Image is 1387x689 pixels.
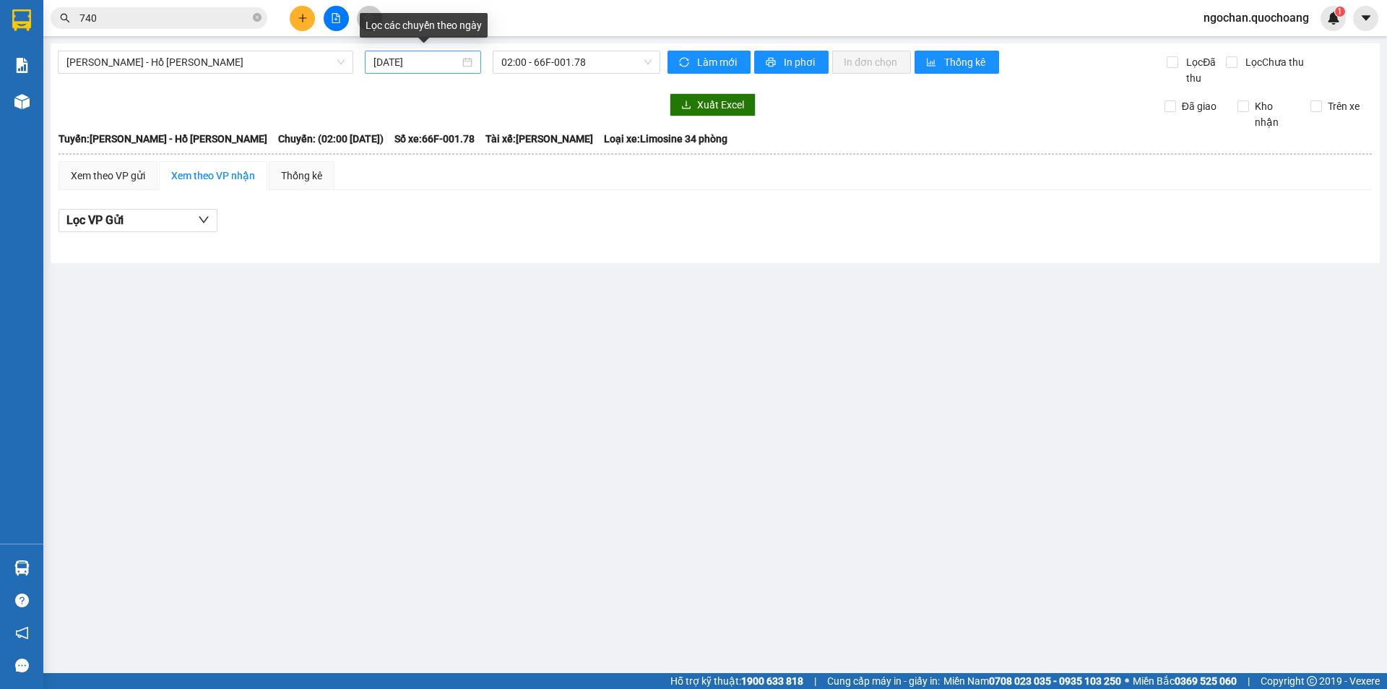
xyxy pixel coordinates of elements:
span: close-circle [253,13,262,22]
span: ⚪️ [1125,678,1129,684]
span: close-circle [253,12,262,25]
span: question-circle [15,594,29,607]
button: In đơn chọn [832,51,911,74]
span: | [1248,673,1250,689]
button: aim [357,6,382,31]
span: Miền Bắc [1133,673,1237,689]
button: syncLàm mới [667,51,751,74]
span: Cao Lãnh - Hồ Chí Minh [66,51,345,73]
span: plus [298,13,308,23]
span: Chuyến: (02:00 [DATE]) [278,131,384,147]
span: bar-chart [926,57,938,69]
span: Thống kê [944,54,988,70]
button: printerIn phơi [754,51,829,74]
img: solution-icon [14,58,30,73]
b: Tuyến: [PERSON_NAME] - Hồ [PERSON_NAME] [59,133,267,145]
span: Lọc VP Gửi [66,211,124,229]
span: 1 [1337,7,1342,17]
button: bar-chartThống kê [915,51,999,74]
span: message [15,659,29,672]
strong: 0369 525 060 [1175,675,1237,687]
span: copyright [1307,676,1317,686]
span: Lọc Chưa thu [1240,54,1306,70]
span: printer [766,57,778,69]
input: Tìm tên, số ĐT hoặc mã đơn [79,10,250,26]
span: down [198,214,209,226]
span: search [60,13,70,23]
sup: 1 [1335,7,1345,17]
img: icon-new-feature [1327,12,1340,25]
button: caret-down [1353,6,1378,31]
span: Làm mới [697,54,739,70]
span: Miền Nam [943,673,1121,689]
div: Lọc các chuyến theo ngày [360,13,488,38]
strong: 1900 633 818 [741,675,803,687]
span: Đã giao [1176,98,1222,114]
strong: 0708 023 035 - 0935 103 250 [989,675,1121,687]
img: warehouse-icon [14,94,30,109]
span: Cung cấp máy in - giấy in: [827,673,940,689]
button: file-add [324,6,349,31]
button: downloadXuất Excel [670,93,756,116]
span: Loại xe: Limosine 34 phòng [604,131,727,147]
div: Xem theo VP nhận [171,168,255,184]
img: warehouse-icon [14,560,30,575]
button: plus [290,6,315,31]
img: logo-vxr [12,9,31,31]
button: Lọc VP Gửi [59,209,217,232]
span: In phơi [784,54,817,70]
span: file-add [331,13,341,23]
span: Kho nhận [1249,98,1300,130]
span: Hỗ trợ kỹ thuật: [670,673,803,689]
span: Tài xế: [PERSON_NAME] [485,131,593,147]
span: Trên xe [1322,98,1365,114]
span: 02:00 - 66F-001.78 [501,51,652,73]
span: Lọc Đã thu [1180,54,1225,86]
span: notification [15,626,29,640]
span: Số xe: 66F-001.78 [394,131,475,147]
span: | [814,673,816,689]
div: Xem theo VP gửi [71,168,145,184]
span: ngochan.quochoang [1192,9,1321,27]
span: sync [679,57,691,69]
span: caret-down [1360,12,1373,25]
div: Thống kê [281,168,322,184]
input: 12/09/2025 [373,54,459,70]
